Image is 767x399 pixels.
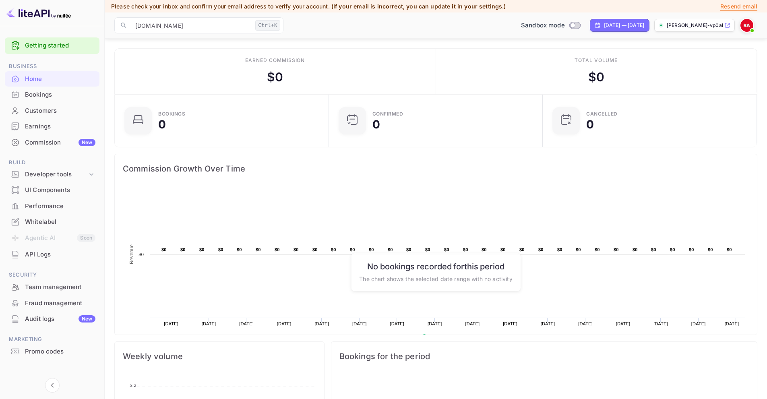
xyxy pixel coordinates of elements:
div: New [79,315,95,323]
p: [PERSON_NAME]-vp0al.... [667,22,723,29]
div: Promo codes [25,347,95,356]
text: $0 [444,247,449,252]
text: [DATE] [465,321,480,326]
div: Commission [25,138,95,147]
text: $0 [388,247,393,252]
span: Security [5,271,99,279]
a: Getting started [25,41,95,50]
text: $0 [633,247,638,252]
div: CANCELLED [586,112,618,116]
text: Revenue [129,244,134,264]
p: Resend email [720,2,757,11]
div: New [79,139,95,146]
div: Bookings [158,112,185,116]
text: [DATE] [653,321,668,326]
text: $0 [595,247,600,252]
div: Home [5,71,99,87]
text: $0 [199,247,205,252]
text: [DATE] [503,321,517,326]
text: $0 [294,247,299,252]
text: [DATE] [725,321,739,326]
p: The chart shows the selected date range with no activity [359,274,512,283]
text: $0 [670,247,675,252]
text: [DATE] [239,321,254,326]
div: Home [25,74,95,84]
div: Confirmed [372,112,403,116]
text: [DATE] [202,321,216,326]
div: Performance [25,202,95,211]
div: Team management [25,283,95,292]
div: Earned commission [245,57,305,64]
div: Team management [5,279,99,295]
text: $0 [538,247,544,252]
text: $0 [256,247,261,252]
div: Audit logs [25,314,95,324]
div: Switch to Production mode [518,21,583,30]
div: 0 [372,119,380,130]
span: Please check your inbox and confirm your email address to verify your account. [111,3,330,10]
text: $0 [161,247,167,252]
input: Search (e.g. bookings, documentation) [130,17,252,33]
a: Fraud management [5,296,99,310]
div: API Logs [25,250,95,259]
a: Customers [5,103,99,118]
text: [DATE] [314,321,329,326]
h6: No bookings recorded for this period [359,261,512,271]
div: Fraud management [25,299,95,308]
text: [DATE] [164,321,178,326]
div: Fraud management [5,296,99,311]
span: Weekly volume [123,350,316,363]
span: Bookings for the period [339,350,749,363]
div: Whitelabel [25,217,95,227]
text: [DATE] [277,321,292,326]
div: CommissionNew [5,135,99,151]
span: Sandbox mode [521,21,565,30]
div: $ 0 [267,68,283,86]
div: $ 0 [588,68,604,86]
a: API Logs [5,247,99,262]
div: UI Components [5,182,99,198]
text: $0 [350,247,355,252]
text: $0 [312,247,318,252]
div: Customers [5,103,99,119]
button: Collapse navigation [45,378,60,393]
span: Marketing [5,335,99,344]
text: $0 [689,247,694,252]
text: [DATE] [691,321,706,326]
text: $0 [708,247,713,252]
text: $0 [614,247,619,252]
div: [DATE] — [DATE] [604,22,644,29]
a: Promo codes [5,344,99,359]
text: [DATE] [541,321,555,326]
text: $0 [500,247,506,252]
text: [DATE] [352,321,367,326]
a: UI Components [5,182,99,197]
div: Developer tools [25,170,87,179]
text: $0 [727,247,732,252]
span: Business [5,62,99,71]
span: (If your email is incorrect, you can update it in your settings.) [331,3,506,10]
tspan: $ 2 [130,382,136,388]
text: $0 [425,247,430,252]
div: 0 [586,119,594,130]
text: $0 [369,247,374,252]
text: [DATE] [578,321,593,326]
a: Whitelabel [5,214,99,229]
div: UI Components [25,186,95,195]
text: [DATE] [390,321,405,326]
div: Developer tools [5,167,99,182]
div: Getting started [5,37,99,54]
text: $0 [463,247,468,252]
a: Earnings [5,119,99,134]
div: Whitelabel [5,214,99,230]
span: Commission Growth Over Time [123,162,749,175]
a: Team management [5,279,99,294]
text: [DATE] [428,321,442,326]
text: [DATE] [616,321,631,326]
div: Performance [5,198,99,214]
div: Ctrl+K [255,20,280,31]
text: $0 [139,252,144,257]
